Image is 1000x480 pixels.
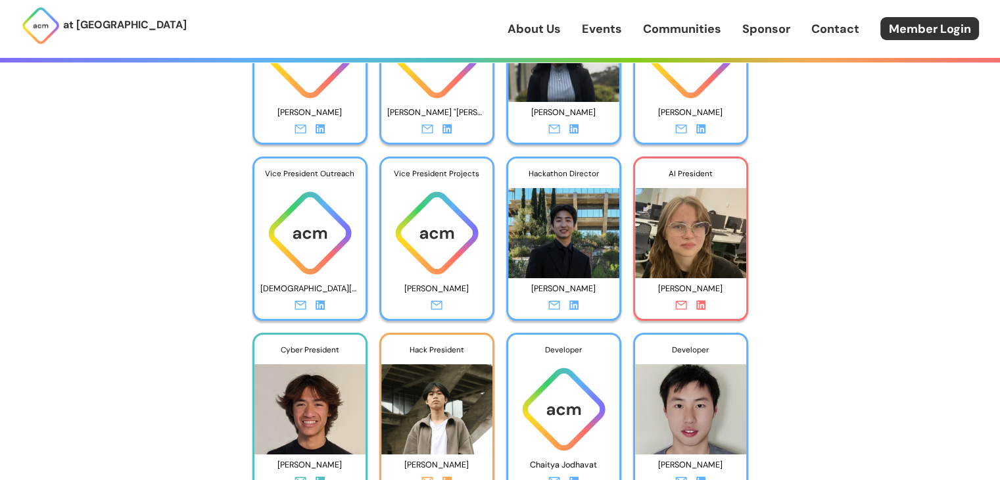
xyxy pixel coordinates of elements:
[635,158,746,189] div: AI President
[387,455,487,475] p: [PERSON_NAME]
[63,16,187,34] p: at [GEOGRAPHIC_DATA]
[508,20,561,37] a: About Us
[635,178,746,278] img: Photo of Anya Chernova
[811,20,859,37] a: Contact
[21,6,60,45] img: ACM Logo
[381,188,492,278] img: ACM logo
[260,455,360,475] p: [PERSON_NAME]
[508,335,619,365] div: Developer
[643,20,721,37] a: Communities
[381,354,492,454] img: Photo of Nathan Wang
[508,364,619,454] img: ACM logo
[260,279,360,299] p: [DEMOGRAPHIC_DATA][PERSON_NAME]
[641,279,740,299] p: [PERSON_NAME]
[635,335,746,365] div: Developer
[880,17,979,40] a: Member Login
[21,6,187,45] a: at [GEOGRAPHIC_DATA]
[508,178,619,278] img: Photo of Andrew Zheng
[742,20,790,37] a: Sponsor
[254,158,366,189] div: Vice President Outreach
[381,158,492,189] div: Vice President Projects
[514,103,613,123] p: [PERSON_NAME]
[641,455,740,475] p: [PERSON_NAME]
[387,103,487,123] p: [PERSON_NAME] "[PERSON_NAME]" [PERSON_NAME]
[508,158,619,189] div: Hackathon Director
[641,103,740,123] p: [PERSON_NAME]
[381,335,492,365] div: Hack President
[387,279,487,299] p: [PERSON_NAME]
[635,354,746,454] img: Photo of Max Weng
[254,188,366,278] img: ACM logo
[514,455,613,475] p: Chaitya Jodhavat
[254,335,366,365] div: Cyber President
[514,279,613,299] p: [PERSON_NAME]
[582,20,622,37] a: Events
[254,354,366,454] img: Photo of Rollan Nguyen
[260,103,360,123] p: [PERSON_NAME]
